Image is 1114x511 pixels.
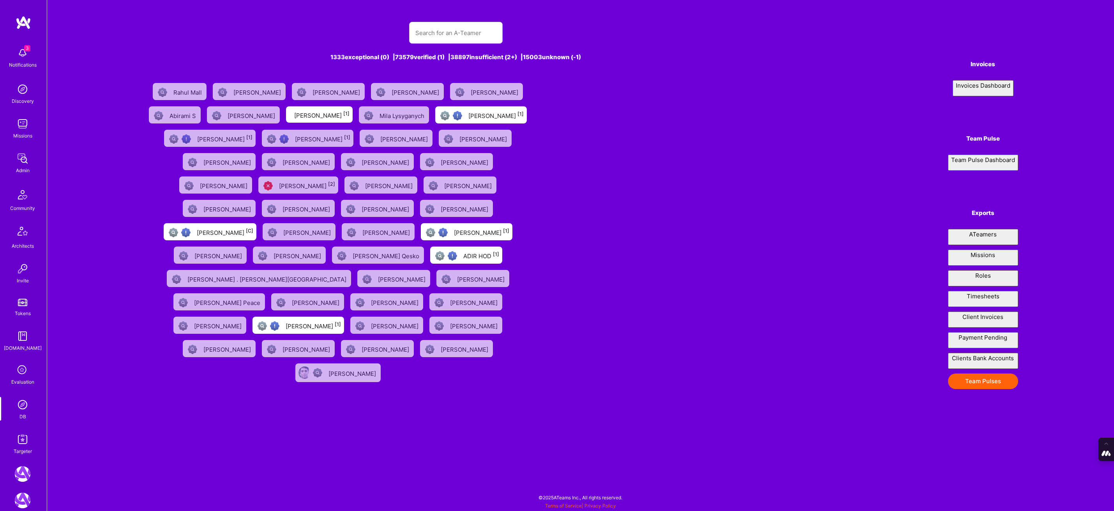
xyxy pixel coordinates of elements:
img: Not Scrubbed [179,251,188,261]
a: Terms of Service [545,503,582,509]
a: Not Scrubbed[PERSON_NAME] [171,243,250,267]
img: High Potential User [453,111,462,120]
div: [PERSON_NAME] [328,368,378,378]
i: icon SelectionTeam [15,363,30,378]
a: Not Scrubbed[PERSON_NAME] [204,103,283,127]
sup: [1] [493,251,499,257]
a: Not Scrubbed[PERSON_NAME] [417,197,496,220]
span: 3 [24,45,30,51]
img: Admin Search [15,397,30,412]
a: Not fully vettedHigh Potential User[PERSON_NAME][1] [432,103,530,127]
a: Not Scrubbed[PERSON_NAME] [368,80,447,103]
a: Not fully vettedHigh Potential UserADIR HOD[1] [427,243,505,267]
span: | [545,503,616,509]
div: [PERSON_NAME] Qesko [353,250,421,260]
sup: [1] [503,228,509,234]
a: Not fully vettedHigh Potential User[PERSON_NAME][1] [259,127,357,150]
div: [PERSON_NAME] [286,320,341,330]
div: [PERSON_NAME] [441,203,490,213]
div: [PERSON_NAME] [362,227,411,237]
div: [PERSON_NAME] [441,344,490,354]
img: tokens [18,299,27,306]
img: Not Scrubbed [425,158,434,167]
div: [PERSON_NAME] . [PERSON_NAME][GEOGRAPHIC_DATA] [187,273,348,284]
a: Privacy Policy [584,503,616,509]
a: Invoices Dashboard [948,80,1018,96]
img: Not Scrubbed [267,204,276,214]
a: Not ScrubbedRahul Mall [150,80,210,103]
a: User AvatarNot Scrubbed[PERSON_NAME] [292,360,384,385]
button: Timesheets [948,291,1018,307]
a: Not Scrubbed[PERSON_NAME] [260,220,339,243]
img: Not Scrubbed [346,345,355,354]
img: Not Scrubbed [178,321,188,331]
img: Not Scrubbed [441,275,451,284]
img: Not Scrubbed [434,321,444,331]
a: Not Scrubbed[PERSON_NAME] [338,337,417,360]
a: Not Scrubbed[PERSON_NAME] [259,337,338,360]
img: High Potential User [270,321,279,331]
a: Not Scrubbed[PERSON_NAME] [338,150,417,173]
img: Not Scrubbed [355,298,365,307]
div: [PERSON_NAME] [362,157,411,167]
a: Not Scrubbed[PERSON_NAME] [341,173,420,197]
a: Not Scrubbed[PERSON_NAME] [354,267,433,290]
img: Not Scrubbed [258,251,267,261]
img: Not Scrubbed [455,88,464,97]
div: [PERSON_NAME] [194,250,244,260]
div: Mila Lysyganych [380,110,426,120]
a: Not fully vettedHigh Potential User[PERSON_NAME][1] [249,314,347,337]
img: High Potential User [448,251,457,261]
div: [PERSON_NAME] [203,203,252,213]
div: [PERSON_NAME] [444,180,493,190]
img: Not Scrubbed [362,275,372,284]
sup: [1] [246,134,252,140]
div: [PERSON_NAME] [283,227,332,237]
img: Not Scrubbed [350,181,359,190]
div: [PERSON_NAME] [282,157,332,167]
a: Not fully vettedHigh Potential User[PERSON_NAME][C] [161,220,260,243]
sup: [1] [335,321,341,327]
div: [PERSON_NAME] [371,320,420,330]
img: High Potential User [182,134,191,144]
div: [PERSON_NAME] [282,203,332,213]
div: [DOMAIN_NAME] [4,344,42,352]
img: Not Scrubbed [347,228,356,237]
img: Not Scrubbed [267,158,276,167]
sup: [C] [246,228,253,234]
img: A.Team: Leading A.Team's Marketing & DemandGen [15,466,30,482]
img: High Potential User [279,134,289,144]
div: Rahul Mall [173,86,203,97]
button: Missions [948,250,1018,266]
div: [PERSON_NAME] [450,320,499,330]
a: Not Scrubbed[PERSON_NAME] [176,173,255,197]
div: [PERSON_NAME] [468,110,524,120]
a: Not Scrubbed[PERSON_NAME] [447,80,526,103]
img: Not Scrubbed [188,345,197,354]
a: A.Team: GenAI Practice Framework [13,493,32,508]
img: Not Scrubbed [297,88,306,97]
img: Not Scrubbed [355,321,365,331]
a: Not Scrubbed[PERSON_NAME] [357,127,436,150]
sup: [2] [328,181,335,187]
div: [PERSON_NAME] [450,297,499,307]
img: admin teamwork [15,151,30,166]
div: [PERSON_NAME] [392,86,441,97]
img: Invite [15,261,30,277]
img: Not Scrubbed [154,111,163,120]
div: Community [10,204,35,212]
a: Not Scrubbed[PERSON_NAME] [210,80,289,103]
div: [PERSON_NAME] [312,86,362,97]
img: Community [13,185,32,204]
a: Not Scrubbed[PERSON_NAME] [180,197,259,220]
img: Not Scrubbed [178,298,188,307]
a: Not Scrubbed[PERSON_NAME] [347,314,426,337]
div: Targeter [14,447,32,455]
div: ADIR HOD [463,250,499,260]
img: guide book [15,328,30,344]
a: Unqualified[PERSON_NAME][2] [255,173,341,197]
button: Team Pulses [948,374,1018,389]
div: [PERSON_NAME] [378,273,427,284]
a: Not Scrubbed[PERSON_NAME] [339,220,418,243]
div: Missions [13,132,32,140]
